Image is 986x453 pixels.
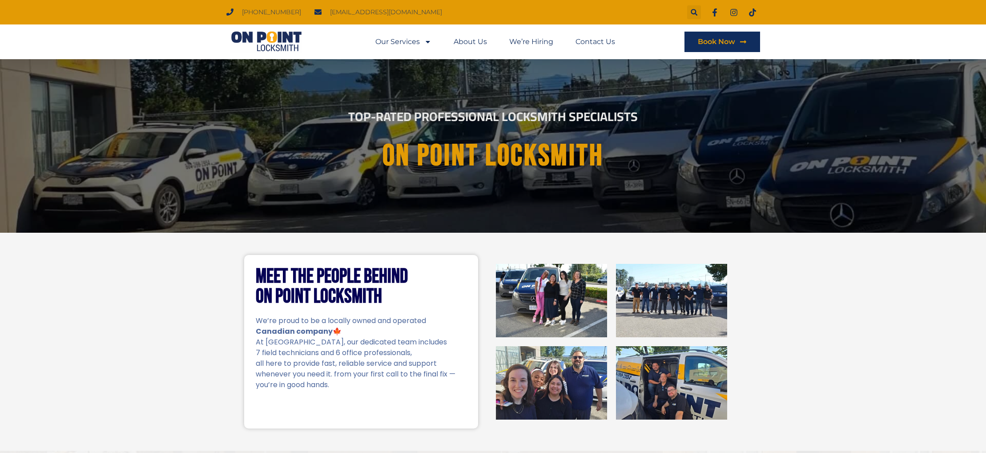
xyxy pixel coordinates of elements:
[328,6,442,18] span: [EMAIL_ADDRESS][DOMAIN_NAME]
[256,315,467,326] p: We’re proud to be a locally owned and operated
[496,264,607,337] img: On Point Locksmith Port Coquitlam, BC 1
[616,346,727,420] img: On Point Locksmith Port Coquitlam, BC 4
[687,5,701,19] div: Search
[256,348,467,358] p: 7 field technicians and 6 office professionals,
[256,369,467,380] p: whenever you need it. from your first call to the final fix —
[375,32,615,52] nav: Menu
[256,326,467,348] p: 🍁 At [GEOGRAPHIC_DATA], our dedicated team includes
[256,380,467,390] p: you’re in good hands.
[698,38,735,45] span: Book Now
[496,346,607,420] img: On Point Locksmith Port Coquitlam, BC 3
[246,110,741,123] h2: Top-Rated Professional Locksmith Specialists
[240,6,301,18] span: [PHONE_NUMBER]
[256,326,333,336] strong: Canadian company
[256,358,467,369] p: all here to provide fast, reliable service and support
[576,32,615,52] a: Contact Us
[616,264,727,337] img: On Point Locksmith Port Coquitlam, BC 2
[256,267,467,307] h2: Meet the People Behind On Point Locksmith
[375,32,431,52] a: Our Services
[454,32,487,52] a: About Us
[254,139,733,173] h1: On point Locksmith
[684,32,760,52] a: Book Now
[509,32,553,52] a: We’re Hiring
